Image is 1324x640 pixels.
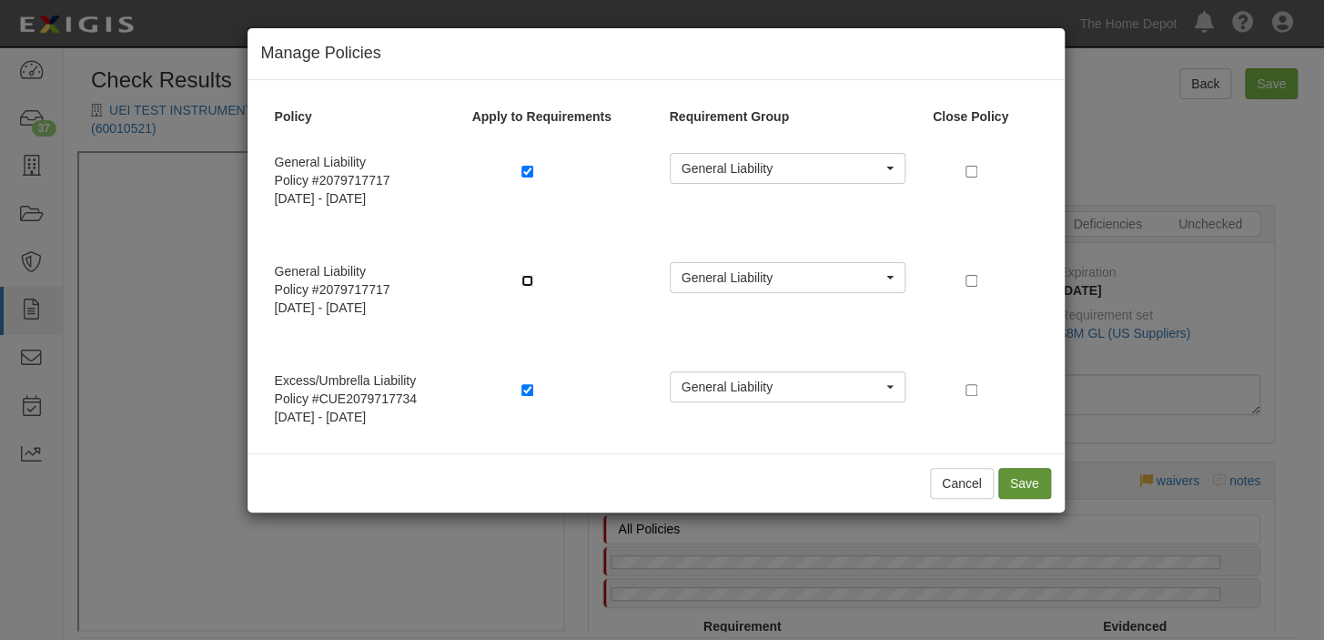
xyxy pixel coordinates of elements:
button: General Liability [670,371,905,402]
span: General Liability [682,269,882,287]
button: Save [998,468,1051,499]
button: General Liability [670,262,905,293]
span: General Liability [682,159,882,178]
span: General Liability [682,378,882,396]
button: General Liability [670,153,905,184]
button: Cancel [930,468,994,499]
